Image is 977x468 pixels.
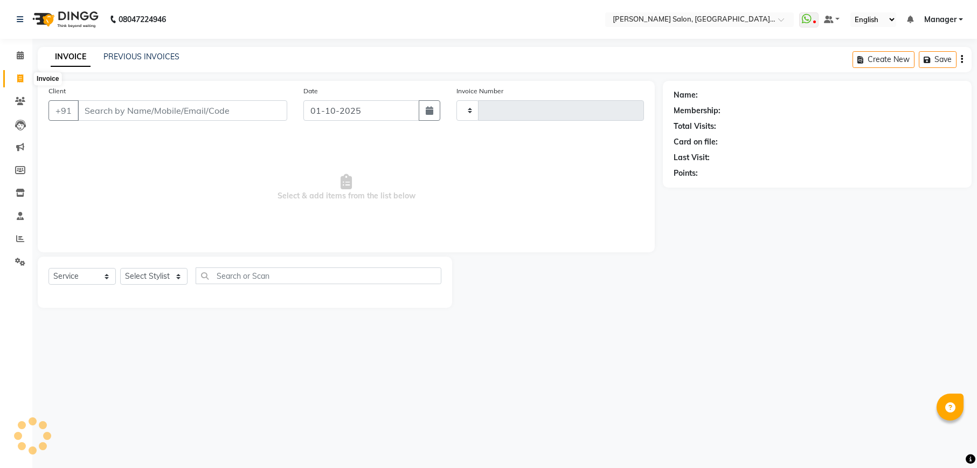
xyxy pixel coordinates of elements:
img: logo [27,4,101,35]
div: Total Visits: [674,121,716,132]
input: Search by Name/Mobile/Email/Code [78,100,287,121]
label: Invoice Number [456,86,503,96]
div: Card on file: [674,136,718,148]
a: PREVIOUS INVOICES [103,52,179,61]
div: Name: [674,90,698,101]
button: Create New [853,51,914,68]
div: Invoice [34,73,61,86]
label: Date [303,86,318,96]
button: Save [919,51,957,68]
button: +91 [48,100,79,121]
input: Search or Scan [196,267,441,284]
label: Client [48,86,66,96]
b: 08047224946 [119,4,166,35]
div: Membership: [674,105,720,116]
span: Select & add items from the list below [48,134,644,242]
span: Manager [924,14,957,25]
div: Points: [674,168,698,179]
a: INVOICE [51,47,91,67]
div: Last Visit: [674,152,710,163]
iframe: chat widget [932,425,966,457]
